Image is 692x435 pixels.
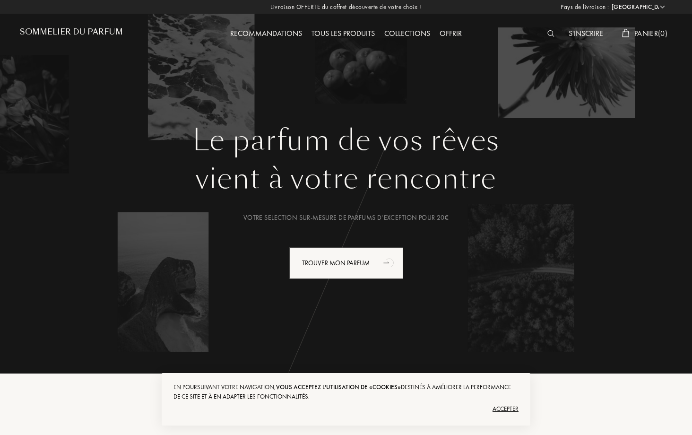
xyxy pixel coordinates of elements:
div: Trouver mon parfum [289,247,403,279]
img: cart_white.svg [622,29,630,37]
div: Offrir [435,28,467,40]
div: S'inscrire [564,28,608,40]
img: search_icn_white.svg [547,30,554,37]
a: Collections [380,28,435,38]
a: Recommandations [225,28,307,38]
span: Pays de livraison : [561,2,609,12]
a: Offrir [435,28,467,38]
div: vient à votre rencontre [27,157,665,200]
h1: Le parfum de vos rêves [27,123,665,157]
div: Recommandations [225,28,307,40]
a: Sommelier du Parfum [20,27,123,40]
a: S'inscrire [564,28,608,38]
span: Panier ( 0 ) [634,28,667,38]
span: vous acceptez l'utilisation de «cookies» [276,383,401,391]
a: Trouver mon parfumanimation [282,247,410,279]
a: Tous les produits [307,28,380,38]
div: Collections [380,28,435,40]
div: Votre selection sur-mesure de parfums d’exception pour 20€ [27,213,665,223]
div: Accepter [173,401,519,417]
div: animation [380,253,399,272]
div: Tous les produits [307,28,380,40]
div: En poursuivant votre navigation, destinés à améliorer la performance de ce site et à en adapter l... [173,383,519,401]
h1: Sommelier du Parfum [20,27,123,36]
